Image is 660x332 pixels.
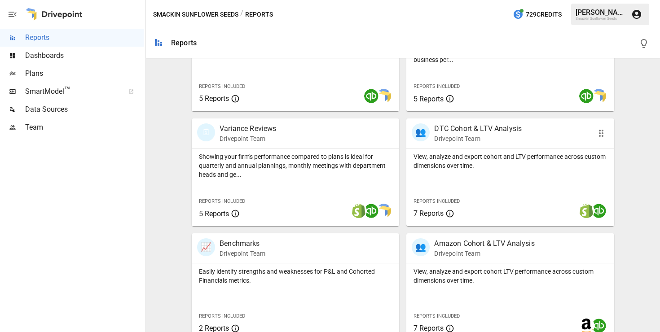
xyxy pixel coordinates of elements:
img: smart model [377,89,391,103]
span: 7 Reports [414,209,444,218]
span: Reports [25,32,144,43]
p: View, analyze and export cohort and LTV performance across custom dimensions over time. [414,152,607,170]
button: 729Credits [509,6,565,23]
span: Reports Included [414,198,460,204]
span: Reports Included [414,83,460,89]
img: shopify [579,204,594,218]
div: 👥 [412,123,430,141]
p: Amazon Cohort & LTV Analysis [434,238,534,249]
div: Smackin Sunflower Seeds [576,17,626,21]
span: SmartModel [25,86,119,97]
p: Showing your firm's performance compared to plans is ideal for quarterly and annual plannings, mo... [199,152,392,179]
div: 📈 [197,238,215,256]
div: 👥 [412,238,430,256]
span: Reports Included [199,313,245,319]
span: ™ [64,85,70,96]
p: Variance Reviews [220,123,276,134]
p: Easily identify strengths and weaknesses for P&L and Cohorted Financials metrics. [199,267,392,285]
img: quickbooks [364,89,378,103]
p: Drivepoint Team [434,134,522,143]
div: Reports [171,39,197,47]
p: Drivepoint Team [434,249,534,258]
span: Plans [25,68,144,79]
img: quickbooks [364,204,378,218]
p: View, analyze and export cohort LTV performance across custom dimensions over time. [414,267,607,285]
img: shopify [352,204,366,218]
p: Drivepoint Team [220,134,276,143]
img: quickbooks [592,204,606,218]
span: Team [25,122,144,133]
span: Reports Included [199,198,245,204]
span: 5 Reports [199,94,229,103]
img: smart model [377,204,391,218]
button: Smackin Sunflower Seeds [153,9,238,20]
p: Drivepoint Team [220,249,265,258]
div: 🗓 [197,123,215,141]
p: DTC Cohort & LTV Analysis [434,123,522,134]
img: smart model [592,89,606,103]
img: quickbooks [579,89,594,103]
span: Dashboards [25,50,144,61]
span: 729 Credits [526,9,562,20]
div: [PERSON_NAME] [576,8,626,17]
p: Benchmarks [220,238,265,249]
span: 5 Reports [414,95,444,103]
span: Data Sources [25,104,144,115]
span: Reports Included [199,83,245,89]
span: Reports Included [414,313,460,319]
div: / [240,9,243,20]
span: 5 Reports [199,210,229,218]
